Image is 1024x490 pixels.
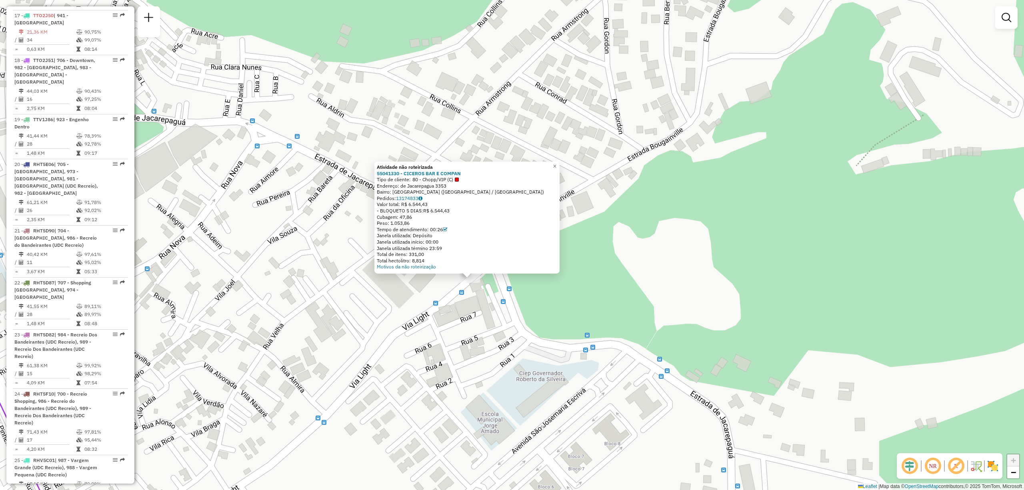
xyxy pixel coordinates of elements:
td: 08:32 [84,445,124,453]
td: 09:12 [84,216,124,224]
em: Opções [113,458,118,462]
td: 90,75% [84,28,124,36]
td: 41,44 KM [26,132,76,140]
td: 34 [26,36,76,44]
em: Opções [113,228,118,233]
div: Tipo de cliente: [377,176,557,183]
div: Total de itens: 331,00 [377,251,557,258]
i: % de utilização da cubagem [76,438,82,442]
em: Rota exportada [120,458,125,462]
td: 2,75 KM [26,104,76,112]
img: Fluxo de ruas [970,460,982,472]
td: 08:14 [84,45,124,53]
i: Total de Atividades [19,312,24,317]
i: Tempo total em rota [76,380,80,385]
i: Tempo total em rota [76,321,80,326]
em: Rota exportada [120,228,125,233]
span: + [1011,455,1016,465]
td: 67,15 KM [26,480,76,488]
i: % de utilização do peso [76,252,82,257]
div: Janela utilizada término 23:59 [377,245,557,252]
span: | 706 - Downtown, 982 - [GEOGRAPHIC_DATA], 983 - [GEOGRAPHIC_DATA] - [GEOGRAPHIC_DATA] [14,57,95,85]
td: 92,02% [84,206,124,214]
em: Opções [113,280,118,285]
span: 21 - [14,228,97,248]
i: Distância Total [19,482,24,486]
td: = [14,320,18,328]
i: Total de Atividades [19,208,24,213]
i: Distância Total [19,252,24,257]
td: 91,78% [84,198,124,206]
span: | 700 - Recreio Shopping, 986 - Recreio do Bandeirantes (UDC Recreio), 989 - Recreio Dos Bandeira... [14,391,91,426]
i: Distância Total [19,430,24,434]
span: TTV1J86 [33,116,53,122]
i: % de utilização da cubagem [76,260,82,265]
i: Distância Total [19,134,24,138]
i: Tempo total em rota [76,447,80,452]
td: 44,03 KM [26,87,76,95]
span: 19 - [14,116,89,130]
i: Distância Total [19,200,24,205]
td: 15 [26,370,76,378]
a: 55041330 - CICEROS BAR E COMPAN [377,170,461,176]
div: Peso: 1.053,86 [377,220,557,226]
i: Observações [418,196,422,201]
i: Total de Atividades [19,38,24,42]
i: % de utilização da cubagem [76,371,82,376]
span: Exibir rótulo [946,456,966,476]
td: 28 [26,140,76,148]
td: / [14,258,18,266]
i: % de utilização do peso [76,430,82,434]
i: % de utilização do peso [76,482,82,486]
a: Zoom in [1007,454,1019,466]
img: Exibir/Ocultar setores [986,460,999,472]
em: Rota exportada [120,13,125,18]
span: | 923 - Engenho Dentro [14,116,89,130]
td: = [14,379,18,387]
a: Nova sessão e pesquisa [141,10,157,28]
td: 61,21 KM [26,198,76,206]
div: Janela utilizada: Depósito [377,232,557,239]
div: Atividade não roteirizada - CICEROS BAR E COMPAN [460,275,480,283]
em: Opções [113,391,118,396]
td: / [14,436,18,444]
em: Opções [113,58,118,62]
td: 26 [26,206,76,214]
a: Leaflet [858,484,877,489]
i: Total de Atividades [19,260,24,265]
td: 2,35 KM [26,216,76,224]
strong: Atividade não roteirizada [377,164,433,170]
td: 99,92% [84,362,124,370]
i: % de utilização do peso [76,200,82,205]
td: 89,11% [84,302,124,310]
div: - BLOQUETO 5 DIAS: [377,208,557,214]
i: Distância Total [19,363,24,368]
em: Rota exportada [120,391,125,396]
i: % de utilização do peso [76,30,82,34]
td: 08:48 [84,320,124,328]
i: Distância Total [19,89,24,94]
i: Tempo total em rota [76,269,80,274]
td: / [14,95,18,103]
td: 92,78% [84,140,124,148]
td: 40,42 KM [26,250,76,258]
i: Total de Atividades [19,371,24,376]
td: 71,43 KM [26,428,76,436]
td: 97,25% [84,95,124,103]
i: Total de Atividades [19,438,24,442]
td: 95,44% [84,436,124,444]
td: 28 [26,310,76,318]
td: 61,38 KM [26,362,76,370]
td: 97,61% [84,250,124,258]
span: | 984 - Recreio Dos Bandeirantes (UDC Recreio), 989 - Recreio Dos Bandeirantes (UDC Recreio) [14,332,97,359]
i: Total de Atividades [19,97,24,102]
i: Tempo total em rota [76,217,80,222]
em: Rota exportada [120,117,125,122]
span: 20 - [14,161,98,196]
span: × [553,163,556,170]
i: % de utilização da cubagem [76,312,82,317]
div: Map data © contributors,© 2025 TomTom, Microsoft [856,483,1024,490]
i: % de utilização do peso [76,304,82,309]
span: RHT5D87 [33,280,54,286]
td: = [14,216,18,224]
